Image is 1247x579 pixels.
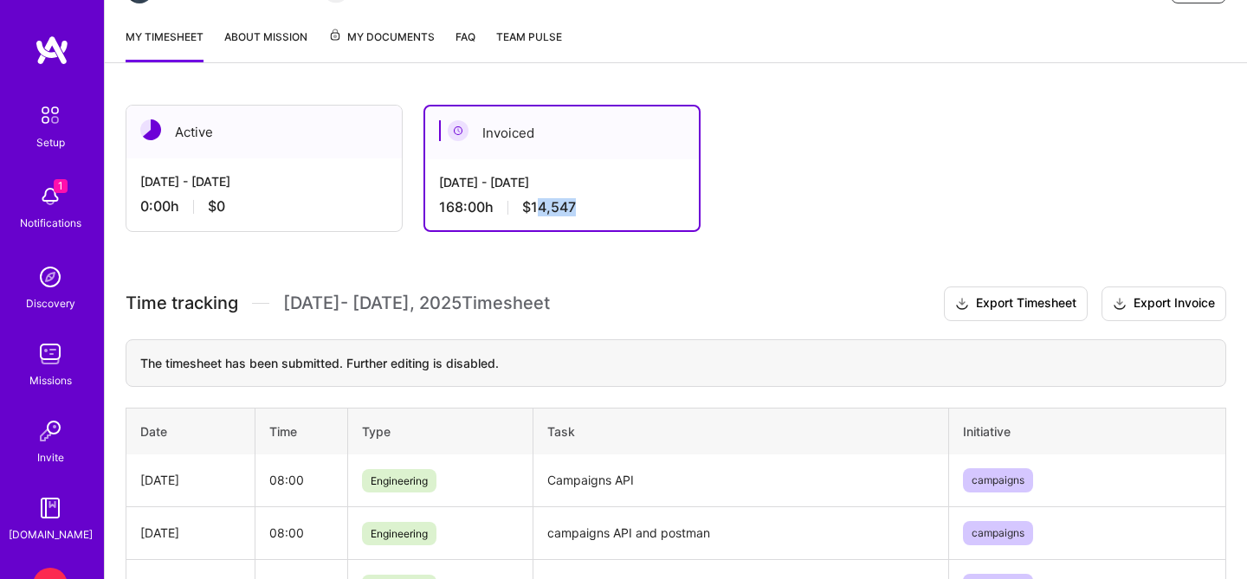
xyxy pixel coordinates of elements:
[33,491,68,525] img: guide book
[1113,295,1127,313] i: icon Download
[1102,286,1226,321] button: Export Invoice
[362,522,436,545] span: Engineering
[140,197,388,216] div: 0:00 h
[533,454,948,507] td: Campaigns API
[126,293,238,314] span: Time tracking
[140,172,388,190] div: [DATE] - [DATE]
[955,295,969,313] i: icon Download
[448,120,468,141] img: Invoiced
[36,133,65,151] div: Setup
[33,414,68,448] img: Invite
[522,198,576,216] span: $14,547
[255,454,348,507] td: 08:00
[126,106,402,158] div: Active
[328,28,435,47] span: My Documents
[963,521,1033,545] span: campaigns
[140,119,161,140] img: Active
[496,28,562,62] a: Team Pulse
[255,408,348,454] th: Time
[37,448,64,466] div: Invite
[533,506,948,559] td: campaigns API and postman
[126,408,255,454] th: Date
[283,293,550,314] span: [DATE] - [DATE] , 2025 Timesheet
[439,198,685,216] div: 168:00 h
[533,408,948,454] th: Task
[140,471,241,489] div: [DATE]
[33,260,68,294] img: discovery
[456,28,475,62] a: FAQ
[20,214,81,232] div: Notifications
[362,469,436,492] span: Engineering
[328,28,435,62] a: My Documents
[33,179,68,214] img: bell
[255,506,348,559] td: 08:00
[140,524,241,542] div: [DATE]
[944,286,1088,321] button: Export Timesheet
[439,173,685,191] div: [DATE] - [DATE]
[9,525,93,544] div: [DOMAIN_NAME]
[224,28,307,62] a: About Mission
[35,35,69,66] img: logo
[425,106,699,159] div: Invoiced
[963,468,1033,492] span: campaigns
[54,179,68,193] span: 1
[26,294,75,312] div: Discovery
[126,28,204,62] a: My timesheet
[32,97,68,133] img: setup
[496,30,562,43] span: Team Pulse
[33,337,68,371] img: teamwork
[948,408,1225,454] th: Initiative
[29,371,72,389] div: Missions
[208,197,225,216] span: $0
[126,339,1226,387] div: The timesheet has been submitted. Further editing is disabled.
[348,408,533,454] th: Type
